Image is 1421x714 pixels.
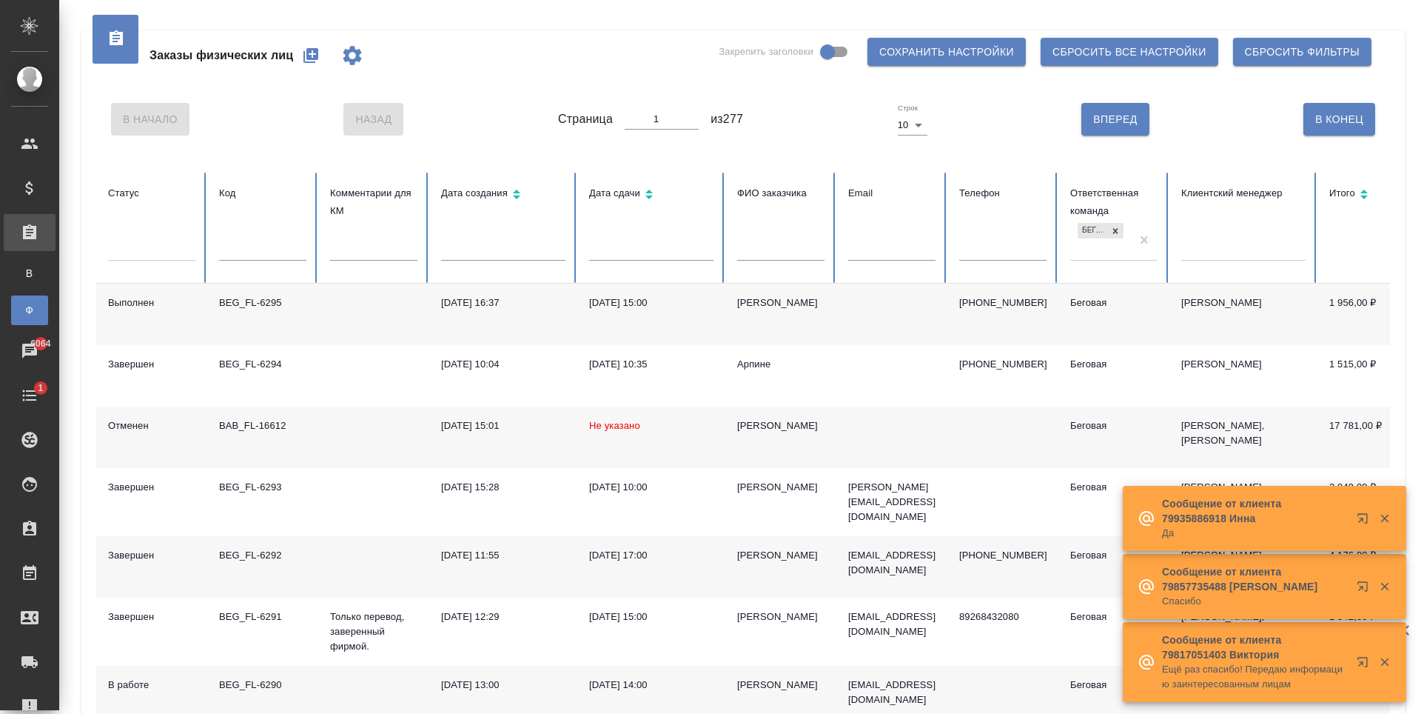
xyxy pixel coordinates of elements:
[898,115,927,136] div: 10
[1348,572,1383,607] button: Открыть в новой вкладке
[11,296,48,325] a: Ф
[219,357,306,372] div: BEG_FL-6294
[108,678,195,693] div: В работе
[879,43,1014,61] span: Сохранить настройки
[1052,43,1206,61] span: Сбросить все настройки
[441,357,565,372] div: [DATE] 10:04
[959,184,1047,202] div: Телефон
[1070,610,1158,624] div: Беговая
[1369,655,1400,669] button: Закрыть
[1169,345,1317,407] td: [PERSON_NAME]
[21,336,59,351] span: 6064
[108,610,195,624] div: Завершен
[1369,512,1400,525] button: Закрыть
[441,480,565,495] div: [DATE] 15:28
[558,110,613,128] span: Страница
[1162,662,1347,692] p: Ещё раз спасибо! Передаю информацию заинтересованным лицам
[1093,110,1137,129] span: Вперед
[1369,580,1400,593] button: Закрыть
[4,377,56,414] a: 1
[19,266,41,281] span: В
[330,184,417,220] div: Комментарии для КМ
[737,548,824,563] div: [PERSON_NAME]
[898,104,918,112] label: Строк
[719,44,813,59] span: Закрепить заголовки
[848,610,935,639] p: [EMAIL_ADDRESS][DOMAIN_NAME]
[29,381,52,396] span: 1
[737,184,824,202] div: ФИО заказчика
[219,548,306,563] div: BEG_FL-6292
[589,480,713,495] div: [DATE] 10:00
[737,678,824,693] div: [PERSON_NAME]
[1078,223,1107,238] div: Беговая
[1162,564,1347,594] p: Сообщение от клиента 79857735488 [PERSON_NAME]
[1303,103,1375,136] button: В Конец
[589,296,713,310] div: [DATE] 15:00
[1070,357,1158,372] div: Беговая
[848,184,935,202] div: Email
[1162,594,1347,609] p: Спасибо
[150,47,293,64] span: Заказы физических лиц
[959,548,1047,563] p: [PHONE_NUMBER]
[959,357,1047,372] p: [PHONE_NUMBER]
[441,296,565,310] div: [DATE] 16:37
[219,296,306,310] div: BEG_FL-6295
[710,110,743,128] span: из 277
[1169,468,1317,536] td: [PERSON_NAME]
[219,480,306,495] div: BEG_FL-6293
[1315,110,1363,129] span: В Конец
[1245,43,1360,61] span: Сбросить фильтры
[1081,103,1149,136] button: Вперед
[737,418,824,433] div: [PERSON_NAME]
[848,480,935,524] p: [PERSON_NAME][EMAIL_ADDRESS][DOMAIN_NAME]
[293,38,329,73] button: Создать
[1169,407,1317,468] td: [PERSON_NAME], [PERSON_NAME]
[589,678,713,693] div: [DATE] 14:00
[589,420,640,431] span: Не указано
[589,184,713,206] div: Сортировка
[11,258,48,288] a: В
[1348,504,1383,539] button: Открыть в новой вкладке
[441,548,565,563] div: [DATE] 11:55
[441,184,565,206] div: Сортировка
[219,184,306,202] div: Код
[1181,184,1306,202] div: Клиентский менеджер
[867,38,1026,66] button: Сохранить настройки
[1070,418,1158,433] div: Беговая
[219,610,306,624] div: BEG_FL-6291
[1070,548,1158,563] div: Беговая
[737,357,824,372] div: Арпине
[1348,647,1383,683] button: Открыть в новой вкладке
[737,610,824,624] div: [PERSON_NAME]
[1070,296,1158,310] div: Беговая
[108,418,195,433] div: Отменен
[1070,480,1158,495] div: Беговая
[4,333,56,370] a: 6064
[1162,633,1347,662] p: Сообщение от клиента 79817051403 Виктория
[1169,284,1317,345] td: [PERSON_NAME]
[219,418,306,433] div: BAB_FL-16612
[441,678,565,693] div: [DATE] 13:00
[441,610,565,624] div: [DATE] 12:29
[19,303,41,318] span: Ф
[108,548,195,563] div: Завершен
[108,480,195,495] div: Завершен
[959,296,1047,310] p: [PHONE_NUMBER]
[108,357,195,372] div: Завершен
[219,678,306,693] div: BEG_FL-6290
[441,418,565,433] div: [DATE] 15:01
[959,610,1047,624] p: 89268432080
[1070,678,1158,693] div: Беговая
[1162,526,1347,541] p: Да
[737,296,824,310] div: [PERSON_NAME]
[1070,184,1158,220] div: Ответственная команда
[1041,38,1218,66] button: Сбросить все настройки
[848,548,935,578] p: [EMAIL_ADDRESS][DOMAIN_NAME]
[1233,38,1371,66] button: Сбросить фильтры
[330,610,417,654] p: Только перевод, заверенный фирмой.
[848,678,935,707] p: [EMAIL_ADDRESS][DOMAIN_NAME]
[108,184,195,202] div: Статус
[108,296,195,310] div: Выполнен
[589,610,713,624] div: [DATE] 15:00
[1329,184,1417,206] div: Сортировка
